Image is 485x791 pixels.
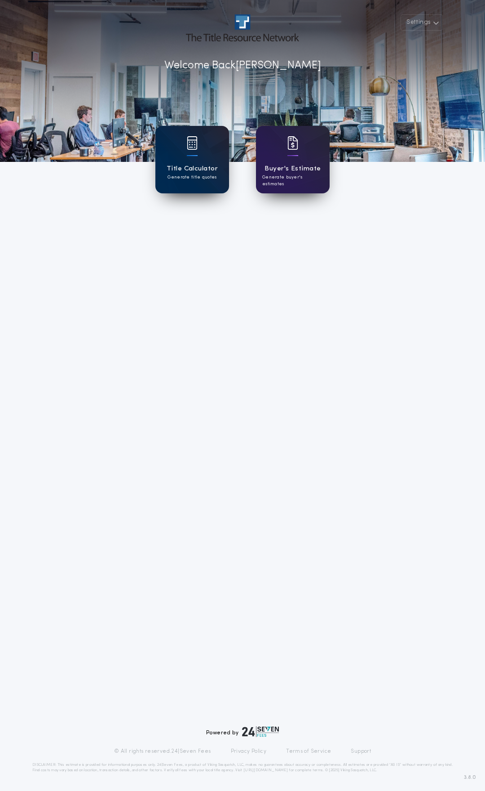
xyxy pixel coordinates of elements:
img: card icon [287,136,298,150]
a: [URL][DOMAIN_NAME] [243,769,288,772]
button: Settings [401,14,443,31]
h1: Buyer's Estimate [265,164,321,174]
a: card iconTitle CalculatorGenerate title quotes [155,126,229,193]
img: card icon [187,136,198,150]
img: logo [242,726,279,737]
p: Welcome Back [PERSON_NAME] [164,58,321,74]
a: card iconBuyer's EstimateGenerate buyer's estimates [256,126,330,193]
h1: Title Calculator [167,164,218,174]
p: Generate buyer's estimates [262,174,323,188]
p: © All rights reserved. 24|Seven Fees [114,748,211,755]
img: account-logo [186,14,299,41]
p: Generate title quotes [168,174,216,181]
p: DISCLAIMER: This estimate is provided for informational purposes only. 24|Seven Fees, a product o... [32,762,453,773]
a: Support [351,748,371,755]
span: 3.8.0 [464,773,476,782]
a: Terms of Service [286,748,331,755]
div: Powered by [206,726,279,737]
a: Privacy Policy [231,748,267,755]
